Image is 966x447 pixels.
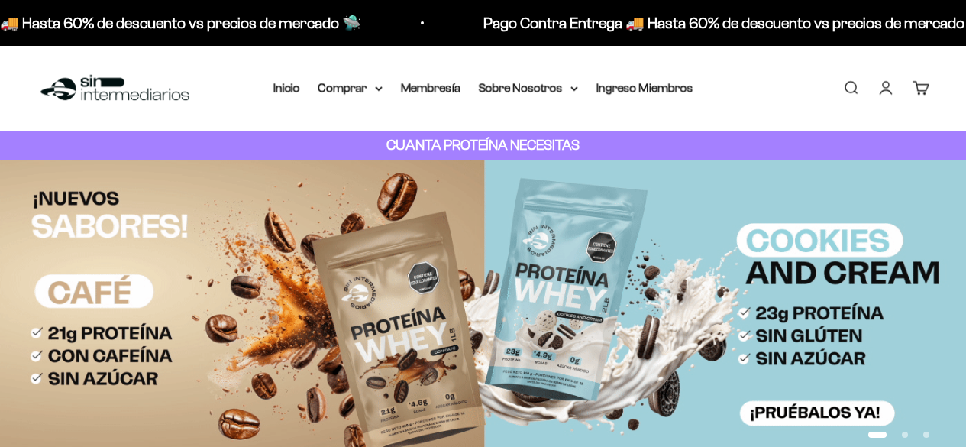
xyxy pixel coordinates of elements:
[596,81,693,94] a: Ingreso Miembros
[318,78,383,98] summary: Comprar
[386,137,580,153] strong: CUANTA PROTEÍNA NECESITAS
[273,81,300,94] a: Inicio
[479,78,578,98] summary: Sobre Nosotros
[401,81,460,94] a: Membresía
